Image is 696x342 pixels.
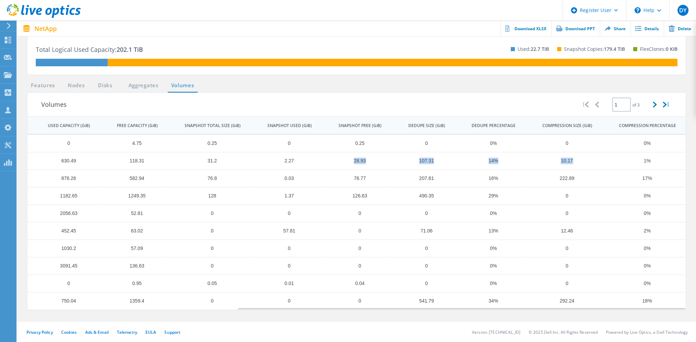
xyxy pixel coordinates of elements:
[604,46,625,52] span: 179.4 TiB
[36,44,143,55] p: Total Logical Used Capacity:
[601,135,685,152] td: Column COMPRESSION PERCENTAGE, Value 0%
[472,123,516,128] div: DEDUPE PERCENTAGE
[267,123,312,128] div: SNAPSHOT USED (GiB)
[321,117,391,134] td: SNAPSHOT FREE (GiB) Column
[391,135,454,152] td: Column DEDUPE SIZE (GiB), Value 0
[250,240,321,257] td: Column SNAPSHOT USED (GiB), Value 0
[601,170,685,187] td: Column COMPRESSION PERCENTAGE, Value 17%
[531,46,549,52] span: 22.7 TiB
[630,21,664,36] a: Details
[391,170,454,187] td: Column DEDUPE SIZE (GiB), Value 207.81
[99,257,167,275] td: Column FREE CAPACITY (GiB), Value 136.63
[454,292,525,310] td: Column DEDUPE PERCENTAGE, Value 34%
[61,329,77,335] a: Cookies
[250,135,321,152] td: Column SNAPSHOT USED (GiB), Value 0
[124,81,163,90] a: Aggregates
[454,275,525,292] td: Column DEDUPE PERCENTAGE, Value 0%
[117,123,158,128] div: FREE CAPACITY (GiB)
[250,205,321,222] td: Column SNAPSHOT USED (GiB), Value 0
[601,257,685,275] td: Column COMPRESSION PERCENTAGE, Value 0%
[250,152,321,170] td: Column SNAPSHOT USED (GiB), Value 2.27
[391,275,454,292] td: Column DEDUPE SIZE (GiB), Value 0
[31,135,99,152] td: Column USED CAPACITY (GiB), Value 0
[31,257,99,275] td: Column USED CAPACITY (GiB), Value 3091.45
[500,21,551,36] a: Download XLSX
[525,152,601,170] td: Column COMPRESSION SIZE (GiB), Value 10.17
[145,329,156,335] a: EULA
[601,187,685,205] td: Column COMPRESSION PERCENTAGE, Value 0%
[250,170,321,187] td: Column SNAPSHOT USED (GiB), Value 0.03
[100,117,167,134] td: FREE CAPACITY (GiB) Column
[34,25,57,32] span: NetApp
[167,292,250,310] td: Column SNAPSHOT TOTAL SIZE (GiB), Value 0
[602,117,686,134] td: COMPRESSION PERCENTAGE Column
[65,81,87,90] a: Nodes
[408,123,445,128] div: DEDUPE SIZE (GiB)
[525,275,601,292] td: Column COMPRESSION SIZE (GiB), Value 0
[321,275,391,292] td: Column SNAPSHOT FREE (GiB), Value 0.04
[551,21,600,36] a: Download PPT
[660,94,672,115] div: |
[391,240,454,257] td: Column DEDUPE SIZE (GiB), Value 0
[339,123,382,128] div: SNAPSHOT FREE (GiB)
[601,275,685,292] td: Column COMPRESSION PERCENTAGE, Value 0%
[455,117,525,134] td: DEDUPE PERCENTAGE Column
[321,257,391,275] td: Column SNAPSHOT FREE (GiB), Value 0
[664,21,696,36] a: Delete
[454,187,525,205] td: Column DEDUPE PERCENTAGE, Value 29%
[117,329,137,335] a: Telemetry
[454,170,525,187] td: Column DEDUPE PERCENTAGE, Value 16%
[525,240,601,257] td: Column COMPRESSION SIZE (GiB), Value 0
[99,275,167,292] td: Column FREE CAPACITY (GiB), Value 0.95
[321,292,391,310] td: Column SNAPSHOT FREE (GiB), Value 0
[601,222,685,240] td: Column COMPRESSION PERCENTAGE, Value 2%
[391,187,454,205] td: Column DEDUPE SIZE (GiB), Value 490.35
[391,257,454,275] td: Column DEDUPE SIZE (GiB), Value 0
[321,170,391,187] td: Column SNAPSHOT FREE (GiB), Value 76.77
[167,257,250,275] td: Column SNAPSHOT TOTAL SIZE (GiB), Value 0
[601,152,685,170] td: Column COMPRESSION PERCENTAGE, Value 1%
[454,240,525,257] td: Column DEDUPE PERCENTAGE, Value 0%
[99,205,167,222] td: Column FREE CAPACITY (GiB), Value 52.81
[679,8,686,13] span: DY
[454,257,525,275] td: Column DEDUPE PERCENTAGE, Value 0%
[99,292,167,310] td: Column FREE CAPACITY (GiB), Value 1359.4
[601,292,685,310] td: Column COMPRESSION PERCENTAGE, Value 18%
[525,117,602,134] td: COMPRESSION SIZE (GiB) Column
[525,170,601,187] td: Column COMPRESSION SIZE (GiB), Value 222.89
[26,329,53,335] a: Privacy Policy
[31,240,99,257] td: Column USED CAPACITY (GiB), Value 1030.2
[525,257,601,275] td: Column COMPRESSION SIZE (GiB), Value 0
[525,222,601,240] td: Column COMPRESSION SIZE (GiB), Value 12.46
[99,152,167,170] td: Column FREE CAPACITY (GiB), Value 118.31
[31,187,99,205] td: Column USED CAPACITY (GiB), Value 1182.65
[167,170,250,187] td: Column SNAPSHOT TOTAL SIZE (GiB), Value 76.8
[167,152,250,170] td: Column SNAPSHOT TOTAL SIZE (GiB), Value 31.2
[580,94,592,115] div: |
[48,123,90,128] div: USED CAPACITY (GiB)
[525,292,601,310] td: Column COMPRESSION SIZE (GiB), Value 292.24
[250,292,321,310] td: Column SNAPSHOT USED (GiB), Value 0
[321,222,391,240] td: Column SNAPSHOT FREE (GiB), Value 0
[31,152,99,170] td: Column USED CAPACITY (GiB), Value 630.49
[99,240,167,257] td: Column FREE CAPACITY (GiB), Value 57.09
[250,187,321,205] td: Column SNAPSHOT USED (GiB), Value 1.37
[167,117,250,134] td: SNAPSHOT TOTAL SIZE (GiB) Column
[391,292,454,310] td: Column DEDUPE SIZE (GiB), Value 541.79
[619,123,676,128] div: COMPRESSION PERCENTAGE
[525,135,601,152] td: Column COMPRESSION SIZE (GiB), Value 0
[41,100,580,109] h3: Volumes
[250,117,321,134] td: SNAPSHOT USED (GiB) Column
[250,275,321,292] td: Column SNAPSHOT USED (GiB), Value 0.01
[167,240,250,257] td: Column SNAPSHOT TOTAL SIZE (GiB), Value 0
[321,135,391,152] td: Column SNAPSHOT FREE (GiB), Value 0.25
[31,205,99,222] td: Column USED CAPACITY (GiB), Value 2056.63
[454,205,525,222] td: Column DEDUPE PERCENTAGE, Value 0%
[454,135,525,152] td: Column DEDUPE PERCENTAGE, Value 0%
[185,123,241,128] div: SNAPSHOT TOTAL SIZE (GiB)
[168,81,198,90] a: Volumes
[27,117,686,310] dx-data-grid: Data grid
[666,46,677,52] span: 0 KiB
[391,205,454,222] td: Column DEDUPE SIZE (GiB), Value 0
[454,222,525,240] td: Column DEDUPE PERCENTAGE, Value 13%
